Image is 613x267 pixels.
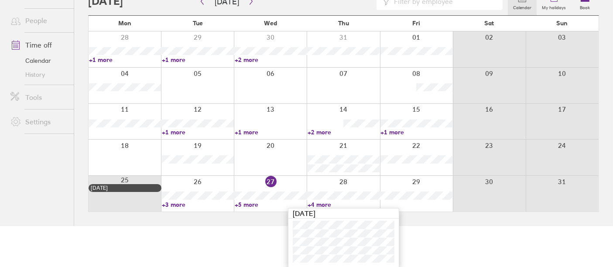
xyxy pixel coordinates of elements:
[3,113,74,130] a: Settings
[308,128,380,136] a: +2 more
[308,201,380,209] a: +4 more
[537,3,571,10] label: My holidays
[575,3,596,10] label: Book
[235,128,307,136] a: +1 more
[288,209,399,219] div: [DATE]
[162,56,234,64] a: +1 more
[557,20,568,27] span: Sun
[3,12,74,29] a: People
[193,20,203,27] span: Tue
[162,201,234,209] a: +3 more
[380,128,452,136] a: +1 more
[485,20,494,27] span: Sat
[338,20,349,27] span: Thu
[264,20,277,27] span: Wed
[162,128,234,136] a: +1 more
[508,3,537,10] label: Calendar
[3,89,74,106] a: Tools
[3,68,74,82] a: History
[3,54,74,68] a: Calendar
[91,185,159,191] div: [DATE]
[3,36,74,54] a: Time off
[235,201,307,209] a: +5 more
[235,56,307,64] a: +2 more
[119,20,132,27] span: Mon
[413,20,421,27] span: Fri
[89,56,161,64] a: +1 more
